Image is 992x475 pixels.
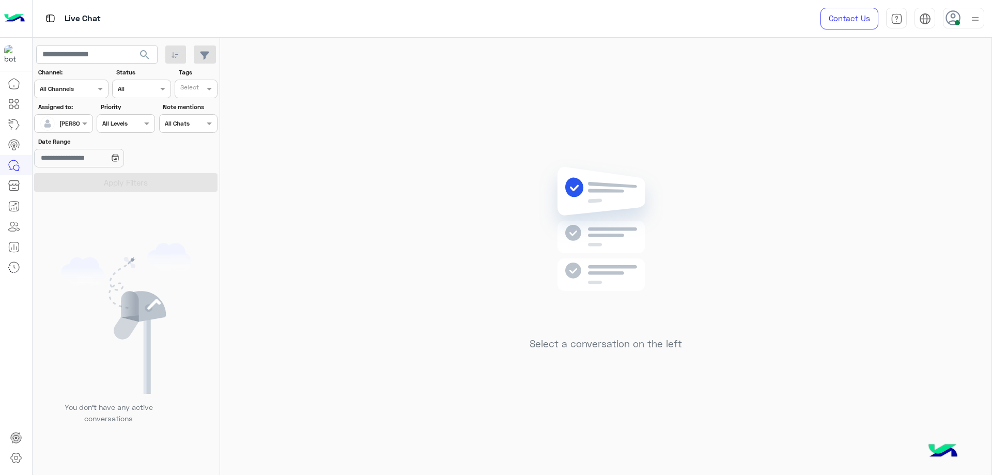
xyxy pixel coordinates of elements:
div: Select [179,83,199,95]
img: profile [969,12,982,25]
h5: Select a conversation on the left [530,338,682,350]
label: Assigned to: [38,102,91,112]
button: Apply Filters [34,173,218,192]
label: Note mentions [163,102,216,112]
img: hulul-logo.png [925,434,961,470]
label: Status [116,68,169,77]
p: Live Chat [65,12,101,26]
img: 713415422032625 [4,45,23,64]
img: empty users [61,243,191,394]
img: tab [919,13,931,25]
img: no messages [531,159,680,330]
a: Contact Us [820,8,878,29]
a: tab [886,8,907,29]
label: Date Range [38,137,154,146]
img: defaultAdmin.png [40,116,55,131]
label: Channel: [38,68,107,77]
img: tab [44,12,57,25]
label: Priority [101,102,154,112]
img: Logo [4,8,25,29]
label: Tags [179,68,216,77]
span: search [138,49,151,61]
button: search [132,45,158,68]
img: tab [891,13,903,25]
p: You don’t have any active conversations [56,402,161,424]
